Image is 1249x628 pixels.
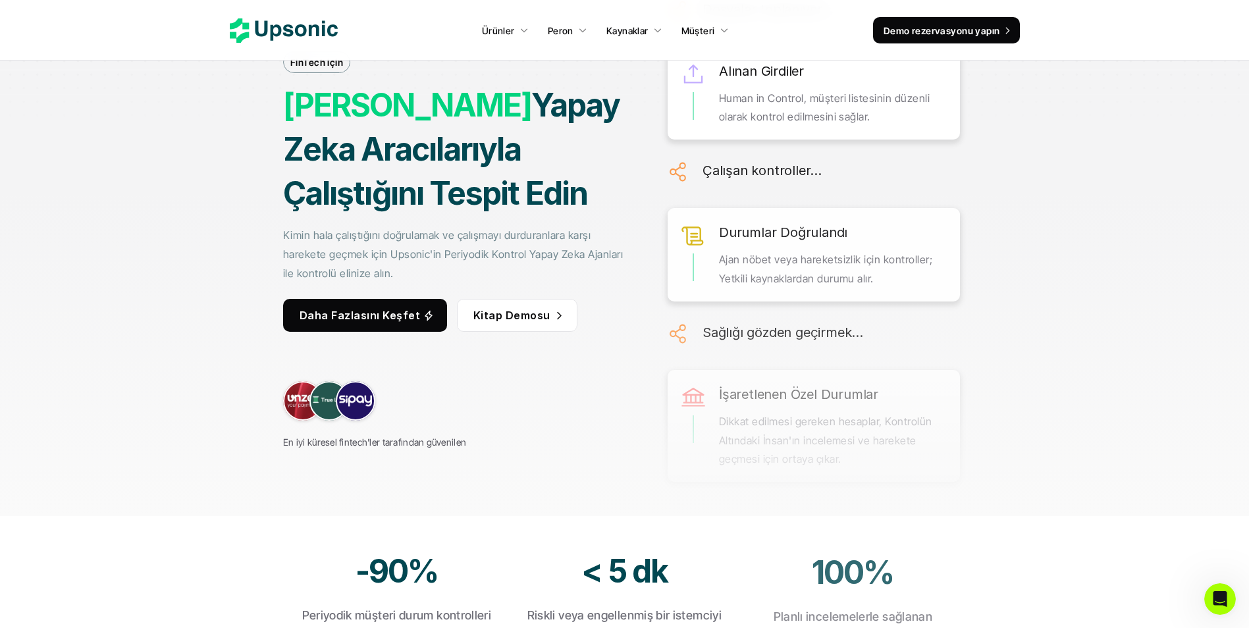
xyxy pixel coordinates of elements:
p: Peron [548,24,573,38]
p: Human in Control, müşteri listesinin düzenli olarak kontrol edilmesini sağlar. [719,89,947,127]
h6: Durumlar Doğrulandı [719,221,847,244]
p: Dikkat edilmesi gereken hesaplar, Kontrolün Altındaki İnsan'ın incelemesi ve harekete geçmesi içi... [719,412,947,469]
p: En iyi küresel fintech'ler tarafından güvenilen [283,434,466,450]
p: Ürünler [482,24,515,38]
p: Kitap Demosu [473,306,550,325]
strong: [PERSON_NAME] [283,86,531,124]
p: Kimin hala çalıştığını doğrulamak ve çalışmayı durduranlara karşı harekete geçmek için Upsonic'in... [283,226,629,282]
p: Kaynaklar [606,24,649,38]
strong: -90% [355,552,437,590]
strong: 100% [812,553,893,592]
h6: Alınan Girdiler [719,60,804,82]
a: Ürünler [474,18,537,42]
a: Kitap Demosu [457,299,577,332]
h6: Harekete geçmek... [703,502,822,524]
a: Daha Fazlasını Keşfet [283,299,447,332]
p: Ajan nöbet veya hareketsizlik için kontroller; Yetkili kaynaklardan durumu alır. [719,250,947,288]
h6: İşaretlenen Özel Durumlar [719,383,878,406]
p: Demo rezervasyonu yapın [884,24,1000,38]
p: Müşteri [681,24,715,38]
strong: Yapay Zeka Aracılarıyla Çalıştığını Tespit Edin [283,86,626,213]
h6: Sağlığı gözden geçirmek... [703,321,863,344]
p: Daha Fazlasını Keşfet [300,306,420,325]
h6: Çalışan kontroller... [703,159,822,182]
strong: < 5 dk [581,552,668,590]
p: FinTech için [290,55,343,69]
iframe: Intercom live chat [1204,583,1236,615]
